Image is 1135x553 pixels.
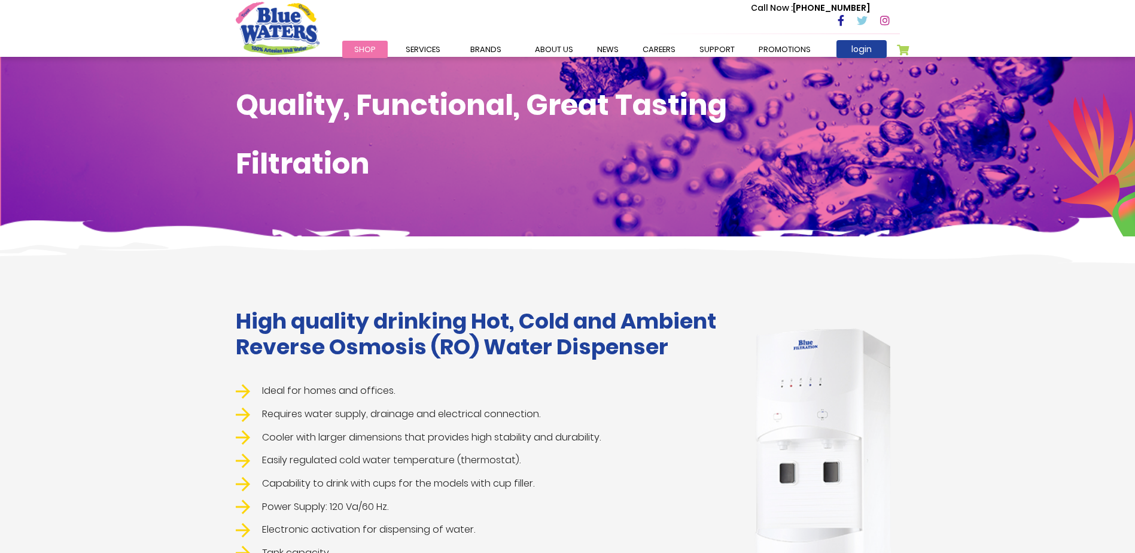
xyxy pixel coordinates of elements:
[751,2,870,14] p: [PHONE_NUMBER]
[747,41,823,58] a: Promotions
[236,430,729,445] li: Cooler with larger dimensions that provides high stability and durability.
[406,44,440,55] span: Services
[236,88,900,123] h1: Quality, Functional, Great Tasting
[236,522,729,537] li: Electronic activation for dispensing of water.
[631,41,687,58] a: careers
[523,41,585,58] a: about us
[236,308,729,360] h1: High quality drinking Hot, Cold and Ambient Reverse Osmosis (RO) Water Dispenser
[585,41,631,58] a: News
[236,147,900,181] h1: Filtration
[236,384,729,399] li: Ideal for homes and offices.
[236,2,319,54] a: store logo
[236,407,729,422] li: Requires water supply, drainage and electrical connection.
[836,40,887,58] a: login
[236,476,729,491] li: Capability to drink with cups for the models with cup filler.
[687,41,747,58] a: support
[751,2,793,14] span: Call Now :
[236,453,729,468] li: Easily regulated cold water temperature (thermostat).
[470,44,501,55] span: Brands
[354,44,376,55] span: Shop
[236,500,729,515] li: Power Supply: 120 Va/60 Hz.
